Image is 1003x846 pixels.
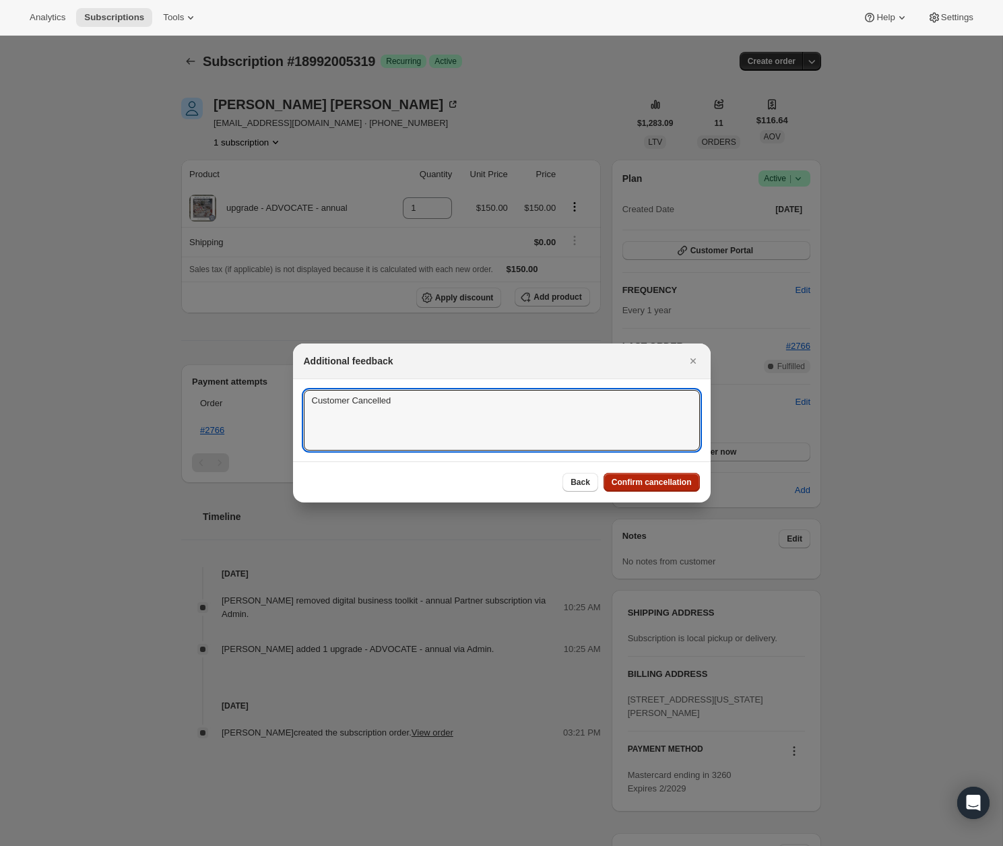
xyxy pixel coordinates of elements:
span: Subscriptions [84,12,144,23]
button: Help [855,8,916,27]
span: Back [571,477,590,488]
button: Subscriptions [76,8,152,27]
button: Close [684,352,703,370]
span: Tools [163,12,184,23]
h2: Additional feedback [304,354,393,368]
button: Analytics [22,8,73,27]
span: Settings [941,12,973,23]
button: Confirm cancellation [604,473,700,492]
button: Settings [919,8,981,27]
button: Back [562,473,598,492]
button: Tools [155,8,205,27]
span: Confirm cancellation [612,477,692,488]
textarea: Customer Cancelled [304,390,700,451]
span: Help [876,12,895,23]
span: Analytics [30,12,65,23]
div: Open Intercom Messenger [957,787,990,819]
